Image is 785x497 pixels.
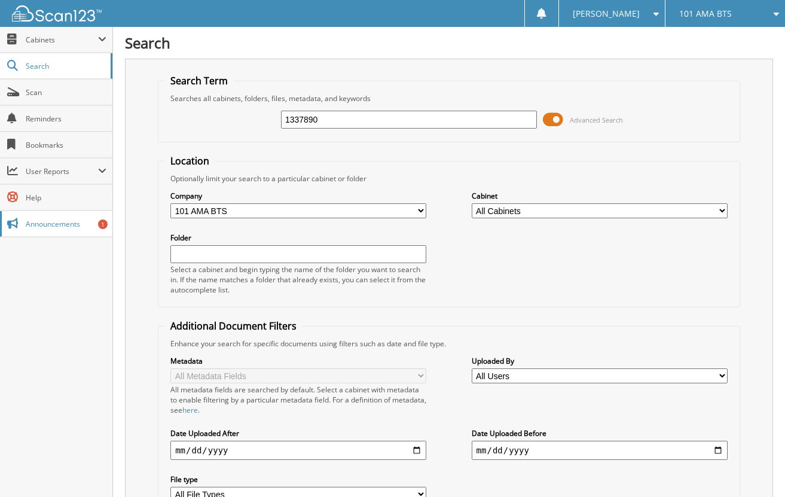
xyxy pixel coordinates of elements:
[170,441,426,460] input: start
[472,428,728,438] label: Date Uploaded Before
[472,191,728,201] label: Cabinet
[12,5,102,22] img: scan123-logo-white.svg
[170,474,426,484] label: File type
[164,74,234,87] legend: Search Term
[26,114,106,124] span: Reminders
[26,219,106,229] span: Announcements
[170,191,426,201] label: Company
[26,87,106,97] span: Scan
[26,140,106,150] span: Bookmarks
[164,154,215,167] legend: Location
[170,233,426,243] label: Folder
[26,166,98,176] span: User Reports
[98,219,108,229] div: 1
[164,173,734,184] div: Optionally limit your search to a particular cabinet or folder
[182,405,198,415] a: here
[472,441,728,460] input: end
[170,356,426,366] label: Metadata
[170,385,426,415] div: All metadata fields are searched by default. Select a cabinet with metadata to enable filtering b...
[170,264,426,295] div: Select a cabinet and begin typing the name of the folder you want to search in. If the name match...
[26,61,105,71] span: Search
[170,428,426,438] label: Date Uploaded After
[679,10,732,17] span: 101 AMA BTS
[164,319,303,333] legend: Additional Document Filters
[125,33,773,53] h1: Search
[26,193,106,203] span: Help
[573,10,640,17] span: [PERSON_NAME]
[164,93,734,103] div: Searches all cabinets, folders, files, metadata, and keywords
[472,356,728,366] label: Uploaded By
[26,35,98,45] span: Cabinets
[164,339,734,349] div: Enhance your search for specific documents using filters such as date and file type.
[570,115,623,124] span: Advanced Search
